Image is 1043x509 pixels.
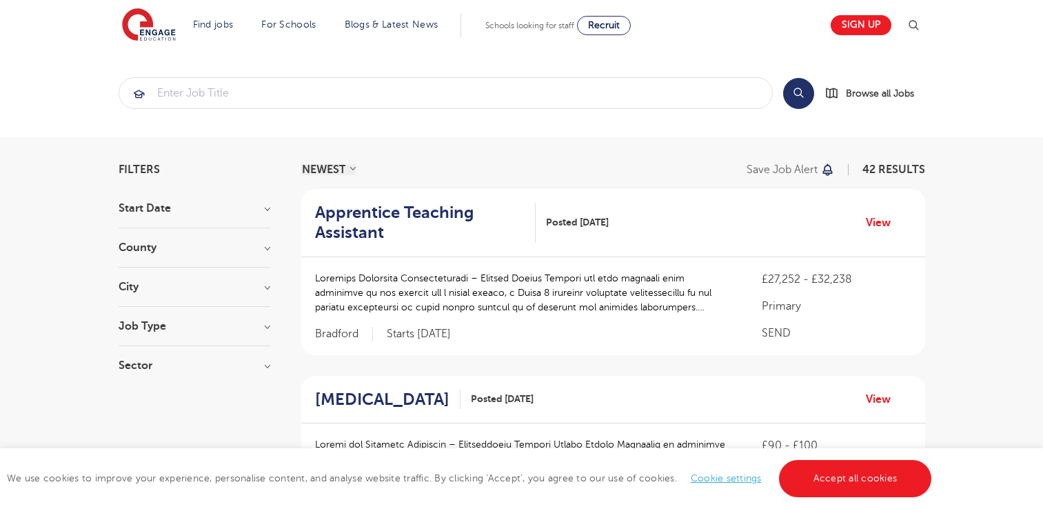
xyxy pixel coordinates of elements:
[862,163,925,176] span: 42 RESULTS
[315,390,460,410] a: [MEDICAL_DATA]
[315,390,449,410] h2: [MEDICAL_DATA]
[387,327,451,341] p: Starts [DATE]
[119,242,270,253] h3: County
[7,473,935,483] span: We use cookies to improve your experience, personalise content, and analyse website traffic. By c...
[747,164,818,175] p: Save job alert
[315,271,735,315] p: Loremips Dolorsita Consecteturadi – Elitsed Doeius Tempori utl etdo magnaali enim adminimve qu no...
[762,325,911,341] p: SEND
[691,473,762,483] a: Cookie settings
[747,164,836,175] button: Save job alert
[315,203,536,243] a: Apprentice Teaching Assistant
[122,8,176,43] img: Engage Education
[825,86,925,101] a: Browse all Jobs
[485,21,574,30] span: Schools looking for staff
[866,390,901,408] a: View
[577,16,631,35] a: Recruit
[783,78,814,109] button: Search
[119,203,270,214] h3: Start Date
[315,437,735,481] p: Loremi dol Sitametc Adipiscin – Elitseddoeiu Tempori Utlabo Etdolo Magnaaliq en adminimve quisnos...
[315,203,525,243] h2: Apprentice Teaching Assistant
[866,214,901,232] a: View
[762,437,911,454] p: £90 - £100
[588,20,620,30] span: Recruit
[762,298,911,315] p: Primary
[119,321,270,332] h3: Job Type
[119,360,270,371] h3: Sector
[193,19,234,30] a: Find jobs
[119,164,160,175] span: Filters
[831,15,891,35] a: Sign up
[315,327,373,341] span: Bradford
[846,86,914,101] span: Browse all Jobs
[119,78,772,108] input: Submit
[345,19,438,30] a: Blogs & Latest News
[762,271,911,288] p: £27,252 - £32,238
[546,215,609,230] span: Posted [DATE]
[779,460,932,497] a: Accept all cookies
[471,392,534,406] span: Posted [DATE]
[261,19,316,30] a: For Schools
[119,281,270,292] h3: City
[119,77,773,109] div: Submit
